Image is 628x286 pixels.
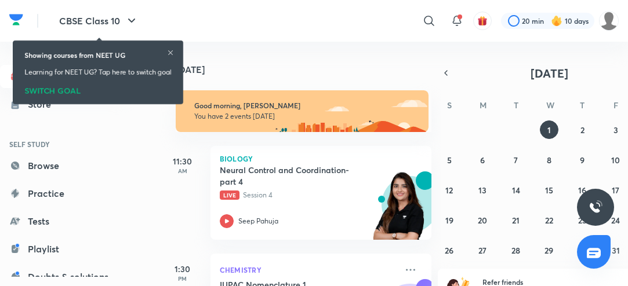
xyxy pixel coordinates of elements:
[176,65,443,74] h4: [DATE]
[580,100,585,111] abbr: Thursday
[531,65,568,81] span: [DATE]
[547,155,551,166] abbr: October 8, 2025
[545,215,553,226] abbr: October 22, 2025
[159,155,206,167] h5: 11:30
[159,167,206,174] p: AM
[514,155,518,166] abbr: October 7, 2025
[480,155,485,166] abbr: October 6, 2025
[238,216,278,226] p: Seep Pahuja
[544,245,553,256] abbr: October 29, 2025
[440,151,459,169] button: October 5, 2025
[52,9,146,32] button: CBSE Class 10
[220,164,364,188] h5: Neural Control and Coordination- part 4
[573,241,591,259] button: October 30, 2025
[159,263,206,275] h5: 1:30
[9,11,23,31] a: Company Logo
[473,211,492,229] button: October 20, 2025
[445,245,453,256] abbr: October 26, 2025
[176,90,429,132] img: morning
[473,241,492,259] button: October 27, 2025
[612,245,620,256] abbr: October 31, 2025
[368,171,431,251] img: unacademy
[614,124,618,135] abbr: October 3, 2025
[607,151,625,169] button: October 10, 2025
[545,185,553,196] abbr: October 15, 2025
[540,181,558,199] button: October 15, 2025
[580,124,585,135] abbr: October 2, 2025
[445,185,453,196] abbr: October 12, 2025
[607,211,625,229] button: October 24, 2025
[507,211,525,229] button: October 21, 2025
[612,185,619,196] abbr: October 17, 2025
[507,241,525,259] button: October 28, 2025
[512,215,520,226] abbr: October 21, 2025
[480,100,487,111] abbr: Monday
[9,11,23,28] img: Company Logo
[540,151,558,169] button: October 8, 2025
[440,211,459,229] button: October 19, 2025
[24,50,125,60] h6: Showing courses from NEET UG
[473,151,492,169] button: October 6, 2025
[507,151,525,169] button: October 7, 2025
[573,211,591,229] button: October 23, 2025
[589,200,602,214] img: ttu
[540,120,558,139] button: October 1, 2025
[607,181,625,199] button: October 17, 2025
[546,100,554,111] abbr: Wednesday
[607,241,625,259] button: October 31, 2025
[551,15,562,27] img: streak
[540,241,558,259] button: October 29, 2025
[547,124,551,135] abbr: October 1, 2025
[573,120,591,139] button: October 2, 2025
[473,181,492,199] button: October 13, 2025
[220,190,239,200] span: Live
[514,100,518,111] abbr: Tuesday
[578,185,586,196] abbr: October 16, 2025
[24,82,172,95] div: SWITCH GOAL
[194,112,413,121] p: You have 2 events [DATE]
[578,245,587,256] abbr: October 30, 2025
[578,215,587,226] abbr: October 23, 2025
[194,101,413,110] h6: Good morning, [PERSON_NAME]
[511,245,520,256] abbr: October 28, 2025
[440,181,459,199] button: October 12, 2025
[220,263,397,277] p: Chemistry
[512,185,520,196] abbr: October 14, 2025
[540,211,558,229] button: October 22, 2025
[611,215,620,226] abbr: October 24, 2025
[159,275,206,282] p: PM
[220,190,397,200] p: Session 4
[614,100,618,111] abbr: Friday
[478,245,487,256] abbr: October 27, 2025
[440,241,459,259] button: October 26, 2025
[477,16,488,26] img: avatar
[573,151,591,169] button: October 9, 2025
[24,67,172,78] p: Learning for NEET UG? Tap here to switch goal
[445,215,453,226] abbr: October 19, 2025
[611,155,620,166] abbr: October 10, 2025
[447,155,452,166] abbr: October 5, 2025
[447,100,452,111] abbr: Sunday
[507,181,525,199] button: October 14, 2025
[580,155,585,166] abbr: October 9, 2025
[573,181,591,199] button: October 16, 2025
[478,215,487,226] abbr: October 20, 2025
[607,120,625,139] button: October 3, 2025
[473,12,492,30] button: avatar
[220,155,422,162] p: Biology
[478,185,487,196] abbr: October 13, 2025
[599,11,619,31] img: Nishi raghuwanshi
